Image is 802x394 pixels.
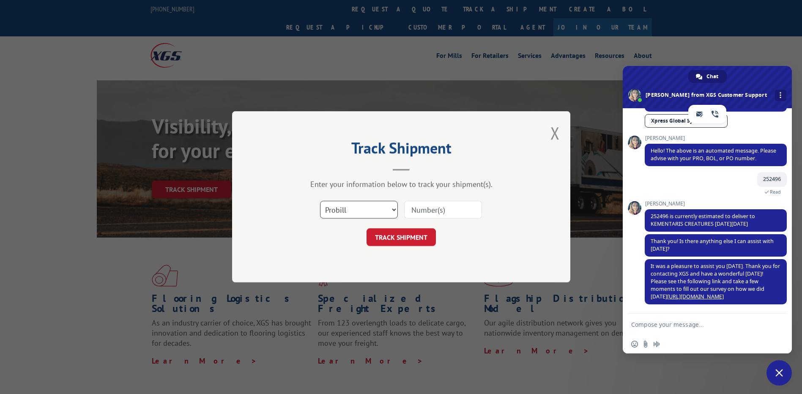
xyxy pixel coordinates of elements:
span: It was a pleasure to assist you [DATE]. Thank you for contacting XGS and have a wonderful [DATE]!... [651,263,780,300]
span: [PERSON_NAME] [645,135,787,141]
textarea: Compose your message... [631,314,766,335]
h2: Track Shipment [274,142,528,158]
span: [PERSON_NAME] [645,201,787,207]
span: Read [770,189,781,195]
div: Enter your information below to track your shipment(s). [274,180,528,189]
span: Thank you! Is there anything else I can assist with [DATE]? [651,238,774,252]
a: Close chat [766,360,792,386]
input: Number(s) [404,201,482,219]
a: Chat [688,70,727,83]
button: Close modal [550,122,560,144]
a: phone [707,107,723,122]
span: 252496 is currently estimated to deliver to KEMENTARIS CREATURES [DATE][DATE] [651,213,755,227]
span: Chat [706,70,718,83]
a: Xpress Global Systems, LLC. [645,114,728,128]
a: email [692,107,707,122]
span: Audio message [653,341,660,347]
span: Send a file [642,341,649,347]
span: 252496 [763,175,781,183]
button: TRACK SHIPMENT [367,229,436,246]
a: [URL][DOMAIN_NAME] [667,293,724,300]
span: Insert an emoji [631,341,638,347]
span: Hello! The above is an automated message. Please advise with your PRO, BOL, or PO number. [651,147,776,162]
